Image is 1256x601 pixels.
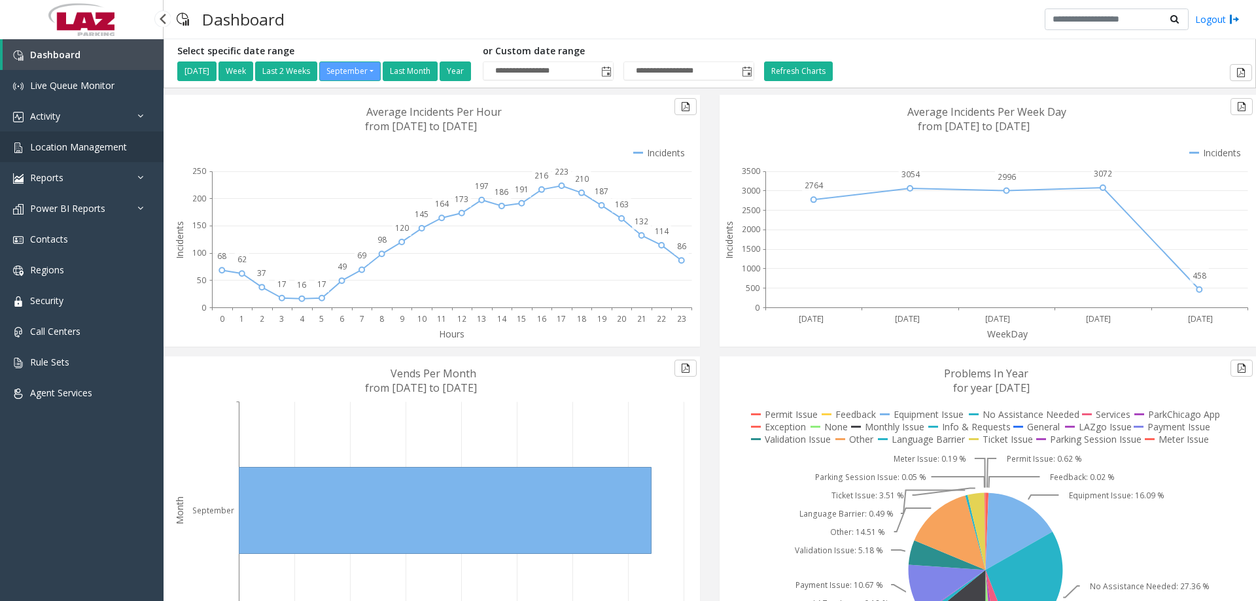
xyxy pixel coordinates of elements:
[615,199,629,210] text: 163
[534,170,548,181] text: 216
[457,313,466,324] text: 12
[340,313,344,324] text: 6
[379,313,384,324] text: 8
[192,505,234,516] text: September
[30,264,64,276] span: Regions
[395,222,409,233] text: 120
[1229,12,1240,26] img: logout
[177,3,189,35] img: pageIcon
[196,3,291,35] h3: Dashboard
[177,61,217,81] button: [DATE]
[220,313,224,324] text: 0
[415,209,428,220] text: 145
[357,250,366,261] text: 69
[1188,313,1213,324] text: [DATE]
[723,221,735,259] text: Incidents
[1230,64,1252,81] button: Export to pdf
[317,279,326,290] text: 17
[795,579,883,591] text: Payment Issue: 10.67 %
[3,39,164,70] a: Dashboard
[30,141,127,153] span: Location Management
[192,193,206,204] text: 200
[985,313,1010,324] text: [DATE]
[483,46,754,57] h5: or Custom date range
[655,226,669,237] text: 114
[742,263,760,274] text: 1000
[297,279,306,290] text: 16
[1007,453,1082,464] text: Permit Issue: 0.62 %
[192,165,206,177] text: 250
[677,241,686,252] text: 86
[192,220,206,231] text: 150
[13,327,24,337] img: 'icon'
[279,313,284,324] text: 3
[635,216,648,227] text: 132
[440,61,471,81] button: Year
[260,313,264,324] text: 2
[277,279,287,290] text: 17
[338,261,347,272] text: 49
[907,105,1066,119] text: Average Incidents Per Week Day
[365,119,477,133] text: from [DATE] to [DATE]
[918,119,1030,133] text: from [DATE] to [DATE]
[13,235,24,245] img: 'icon'
[1094,168,1112,179] text: 3072
[742,224,760,235] text: 2000
[575,173,589,184] text: 210
[1193,270,1206,281] text: 458
[13,296,24,307] img: 'icon'
[1230,98,1253,115] button: Export to pdf
[497,313,507,324] text: 14
[30,110,60,122] span: Activity
[13,50,24,61] img: 'icon'
[1230,360,1253,377] button: Export to pdf
[677,313,686,324] text: 23
[1086,313,1111,324] text: [DATE]
[173,221,186,259] text: Incidents
[30,171,63,184] span: Reports
[742,205,760,216] text: 2500
[755,302,759,313] text: 0
[30,202,105,215] span: Power BI Reports
[192,247,206,258] text: 100
[13,112,24,122] img: 'icon'
[30,79,114,92] span: Live Queue Monitor
[218,61,253,81] button: Week
[597,313,606,324] text: 19
[599,62,613,80] span: Toggle popup
[799,313,824,324] text: [DATE]
[739,62,754,80] span: Toggle popup
[953,381,1030,395] text: for year [DATE]
[400,313,404,324] text: 9
[13,266,24,276] img: 'icon'
[360,313,364,324] text: 7
[617,313,626,324] text: 20
[435,198,449,209] text: 164
[815,472,926,483] text: Parking Session Issue: 0.05 %
[13,173,24,184] img: 'icon'
[895,313,920,324] text: [DATE]
[944,366,1028,381] text: Problems In Year
[319,313,324,324] text: 5
[383,61,438,81] button: Last Month
[637,313,646,324] text: 21
[557,313,566,324] text: 17
[13,358,24,368] img: 'icon'
[537,313,546,324] text: 16
[805,180,824,191] text: 2764
[830,526,885,538] text: Other: 14.51 %
[742,243,760,254] text: 1500
[595,186,608,197] text: 187
[746,283,759,294] text: 500
[439,328,464,340] text: Hours
[831,490,904,501] text: Ticket Issue: 3.51 %
[515,184,529,195] text: 191
[217,250,226,262] text: 68
[237,254,247,265] text: 62
[1195,12,1240,26] a: Logout
[901,169,920,180] text: 3054
[455,194,468,205] text: 173
[1090,581,1210,592] text: No Assistance Needed: 27.36 %
[437,313,446,324] text: 11
[377,234,387,245] text: 98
